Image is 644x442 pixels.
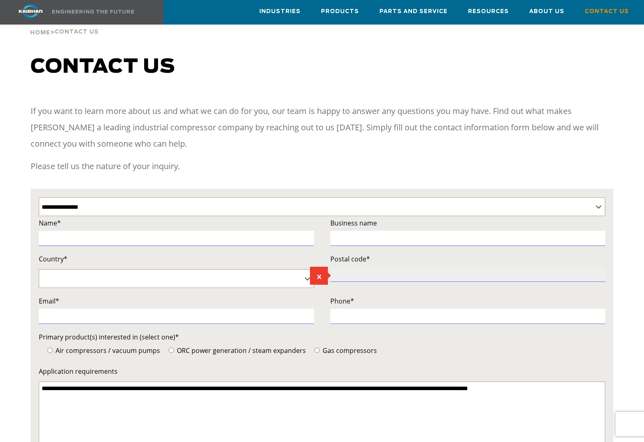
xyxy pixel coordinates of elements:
a: Products [321,0,359,22]
label: Postal code* [330,253,605,265]
span: Gas compressors [321,346,377,355]
a: Industries [259,0,301,22]
p: If you want to learn more about us and what we can do for you, our team is happy to answer any qu... [31,103,613,152]
input: ORC power generation / steam expanders [169,348,174,353]
label: Name* [39,217,314,229]
span: The field is required. [310,267,328,285]
span: Home [30,30,50,36]
p: Please tell us the nature of your inquiry. [31,158,613,174]
span: Contact Us [585,7,629,16]
a: About Us [529,0,564,22]
span: ORC power generation / steam expanders [175,346,306,355]
a: Resources [468,0,509,22]
input: Air compressors / vacuum pumps [47,348,53,353]
input: Gas compressors [314,348,320,353]
label: Application requirements [39,366,605,377]
span: Air compressors / vacuum pumps [54,346,160,355]
label: Country* [39,253,314,265]
label: Email* [39,295,314,307]
span: Contact Us [55,29,99,35]
a: Home [30,29,50,36]
span: About Us [529,7,564,16]
img: Engineering the future [52,10,134,13]
a: Contact Us [585,0,629,22]
span: Industries [259,7,301,16]
a: Parts and Service [379,0,448,22]
span: Products [321,7,359,16]
label: Phone* [330,295,605,307]
label: Business name [330,217,605,229]
span: Parts and Service [379,7,448,16]
span: Contact us [31,57,175,77]
span: Resources [468,7,509,16]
